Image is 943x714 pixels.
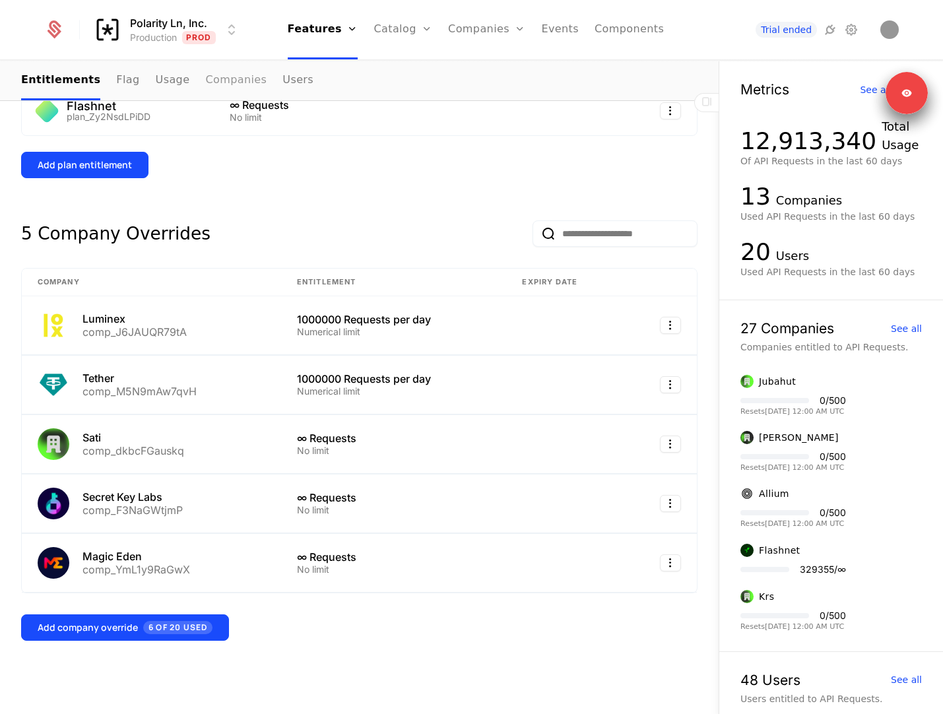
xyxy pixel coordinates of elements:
[776,191,842,210] div: Companies
[882,117,922,154] div: Total Usage
[82,386,197,397] div: comp_M5N9mAw7qvH
[82,432,184,443] div: Sati
[740,210,922,223] div: Used API Requests in the last 60 days
[282,61,313,100] a: Users
[800,565,846,574] div: 329355 / ∞
[281,269,506,296] th: Entitlement
[891,675,922,684] div: See all
[740,487,754,500] img: Allium
[38,309,69,341] img: Luminex
[820,508,846,517] div: 0 / 500
[22,269,281,296] th: Company
[822,22,838,38] a: Integrations
[740,375,754,388] img: Jubahut
[660,317,681,334] button: Select action
[67,112,150,121] div: plan_Zy2NsdLPiDD
[21,614,229,641] button: Add company override6 of 20 Used
[82,564,190,575] div: comp_YmL1y9RaGwX
[740,673,800,687] div: 48 Users
[740,623,846,630] div: Resets [DATE] 12:00 AM UTC
[38,488,69,519] img: Secret Key Labs
[92,14,123,46] img: Polarity Ln, Inc.
[38,621,212,634] div: Add company override
[660,102,681,119] button: Select action
[880,20,899,39] img: Nejc Drobnič
[759,590,774,603] div: Krs
[82,373,197,383] div: Tether
[660,554,681,571] button: Select action
[880,20,899,39] button: Open user button
[740,544,754,557] img: Flashnet
[297,505,490,515] div: No limit
[182,31,216,44] span: Prod
[660,436,681,453] button: Select action
[740,128,876,154] div: 12,913,340
[230,113,507,122] div: No limit
[740,82,789,96] div: Metrics
[82,492,183,502] div: Secret Key Labs
[21,61,313,100] ul: Choose Sub Page
[759,544,800,557] div: Flashnet
[297,327,490,337] div: Numerical limit
[82,551,190,562] div: Magic Eden
[740,431,754,444] img: Marcus
[820,611,846,620] div: 0 / 500
[740,183,771,210] div: 13
[82,445,184,456] div: comp_dkbcFGauskq
[660,376,681,393] button: Select action
[143,621,212,634] span: 6 of 20 Used
[297,433,490,443] div: ∞ Requests
[130,31,177,44] div: Production
[297,314,490,325] div: 1000000 Requests per day
[740,692,922,705] div: Users entitled to API Requests.
[116,61,139,100] a: Flag
[820,452,846,461] div: 0 / 500
[82,327,187,337] div: comp_J6JAUQR79tA
[297,373,490,384] div: 1000000 Requests per day
[21,220,211,247] div: 5 Company Overrides
[891,324,922,333] div: See all
[740,321,834,335] div: 27 Companies
[21,152,148,178] button: Add plan entitlement
[297,565,490,574] div: No limit
[297,552,490,562] div: ∞ Requests
[740,239,771,265] div: 20
[38,428,69,460] img: Sati
[740,341,922,354] div: Companies entitled to API Requests.
[82,505,183,515] div: comp_F3NaGWtjmP
[843,22,859,38] a: Settings
[82,313,187,324] div: Luminex
[96,15,240,44] button: Select environment
[740,520,846,527] div: Resets [DATE] 12:00 AM UTC
[230,100,507,110] div: ∞ Requests
[759,375,796,388] div: Jubahut
[740,408,846,415] div: Resets [DATE] 12:00 AM UTC
[660,495,681,512] button: Select action
[740,590,754,603] img: Krs
[860,85,922,94] div: See all usage
[38,369,69,401] img: Tether
[759,431,839,444] div: [PERSON_NAME]
[38,158,132,172] div: Add plan entitlement
[156,61,190,100] a: Usage
[130,15,207,31] span: Polarity Ln, Inc.
[506,269,625,296] th: Expiry date
[21,61,698,100] nav: Main
[205,61,267,100] a: Companies
[740,154,922,168] div: Of API Requests in the last 60 days
[297,387,490,396] div: Numerical limit
[740,464,846,471] div: Resets [DATE] 12:00 AM UTC
[820,396,846,405] div: 0 / 500
[21,61,100,100] a: Entitlements
[297,492,490,503] div: ∞ Requests
[776,247,809,265] div: Users
[38,547,69,579] img: Magic Eden
[67,100,150,112] div: Flashnet
[297,446,490,455] div: No limit
[756,22,817,38] a: Trial ended
[759,487,789,500] div: Allium
[740,265,922,278] div: Used API Requests in the last 60 days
